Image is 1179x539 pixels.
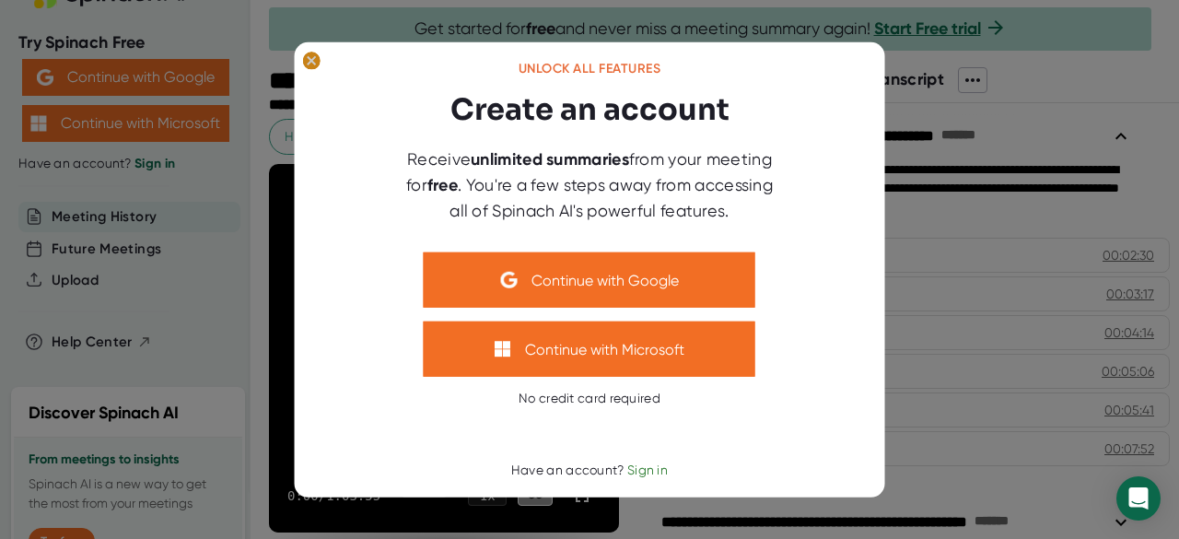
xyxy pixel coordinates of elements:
h3: Create an account [450,88,730,132]
button: Continue with Microsoft [424,322,755,377]
b: unlimited summaries [471,149,629,170]
div: Receive from your meeting for . You're a few steps away from accessing all of Spinach AI's powerf... [396,146,783,223]
div: Open Intercom Messenger [1116,476,1161,521]
div: Unlock all features [519,61,661,77]
b: free [427,175,458,195]
button: Continue with Google [424,252,755,308]
div: No credit card required [519,391,660,407]
span: Sign in [627,463,668,477]
img: Aehbyd4JwY73AAAAAElFTkSuQmCC [501,272,518,288]
div: Have an account? [511,463,668,479]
